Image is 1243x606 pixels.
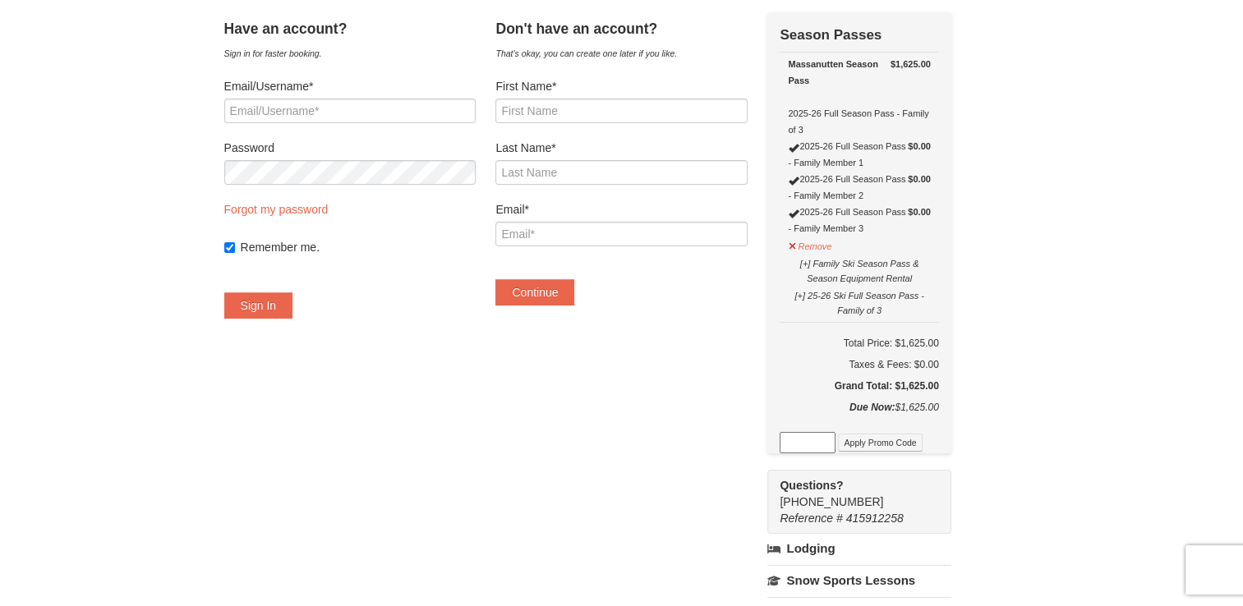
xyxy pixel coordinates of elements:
[495,140,747,156] label: Last Name*
[224,292,293,319] button: Sign In
[780,512,842,525] span: Reference #
[495,99,747,123] input: First Name
[224,78,476,94] label: Email/Username*
[495,279,574,305] button: Continue
[495,45,747,62] div: That's okay, you can create one later if you like.
[788,283,930,319] button: [+] 25-26 Ski Full Season Pass - Family of 3
[224,99,476,123] input: Email/Username*
[846,512,904,525] span: 415912258
[788,56,930,89] div: Massanutten Season Pass
[224,45,476,62] div: Sign in for faster booking.
[849,402,895,413] strong: Due Now:
[908,174,931,184] strong: $0.00
[224,21,476,37] h4: Have an account?
[891,56,931,72] strong: $1,625.00
[780,399,938,432] div: $1,625.00
[495,21,747,37] h4: Don't have an account?
[224,140,476,156] label: Password
[838,434,922,452] button: Apply Promo Code
[908,207,931,217] strong: $0.00
[780,479,843,492] strong: Questions?
[780,27,882,43] strong: Season Passes
[780,335,938,351] h6: Total Price: $1,625.00
[788,234,832,255] button: Remove
[767,565,951,595] a: Snow Sports Lessons
[780,477,921,508] span: [PHONE_NUMBER]
[788,204,930,236] div: 2025-26 Full Season Pass - Family Member 3
[767,534,951,563] a: Lodging
[908,141,931,151] strong: $0.00
[788,251,930,287] button: [+] Family Ski Season Pass & Season Equipment Rental
[780,356,938,373] div: Taxes & Fees: $0.00
[788,56,930,138] div: 2025-26 Full Season Pass - Family of 3
[495,201,747,218] label: Email*
[788,138,930,171] div: 2025-26 Full Season Pass - Family Member 1
[224,203,329,216] a: Forgot my password
[495,78,747,94] label: First Name*
[241,239,476,255] label: Remember me.
[495,160,747,185] input: Last Name
[495,222,747,246] input: Email*
[780,378,938,394] h5: Grand Total: $1,625.00
[788,171,930,204] div: 2025-26 Full Season Pass - Family Member 2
